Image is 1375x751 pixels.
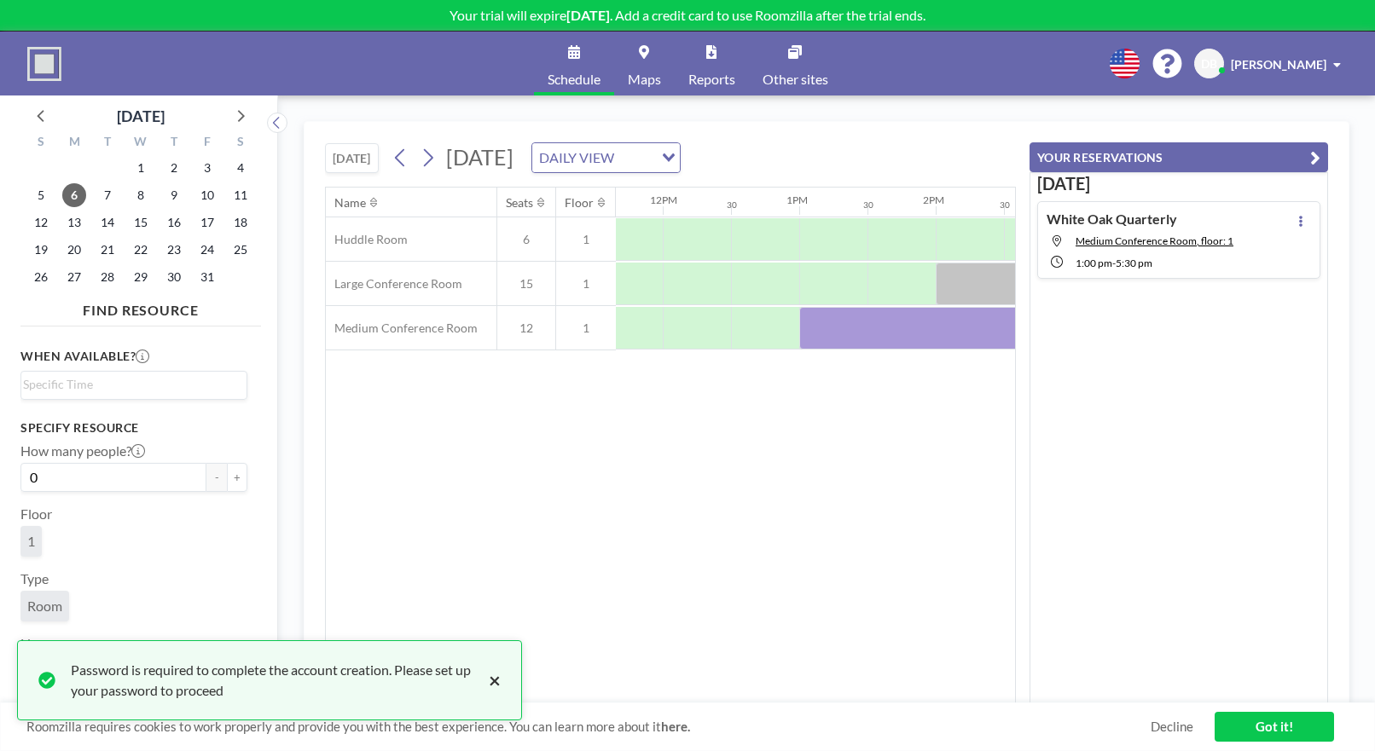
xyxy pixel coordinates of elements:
[727,199,737,211] div: 30
[195,238,219,262] span: Friday, October 24, 2025
[923,194,944,206] div: 2PM
[326,232,408,247] span: Huddle Room
[1151,719,1193,735] a: Decline
[26,719,1151,735] span: Roomzilla requires cookies to work properly and provide you with the best experience. You can lea...
[27,598,62,614] span: Room
[129,265,153,289] span: Wednesday, October 29, 2025
[565,195,594,211] div: Floor
[1231,57,1326,72] span: [PERSON_NAME]
[1000,199,1010,211] div: 30
[863,199,873,211] div: 30
[117,104,165,128] div: [DATE]
[96,211,119,234] span: Tuesday, October 14, 2025
[628,72,661,86] span: Maps
[71,660,480,701] div: Password is required to complete the account creation. Please set up your password to proceed
[125,132,158,154] div: W
[1076,234,1233,247] span: Medium Conference Room, floor: 1
[162,238,186,262] span: Thursday, October 23, 2025
[556,276,616,292] span: 1
[20,635,55,652] label: Name
[1076,257,1112,269] span: 1:00 PM
[223,132,257,154] div: S
[334,195,366,211] div: Name
[548,72,600,86] span: Schedule
[91,132,125,154] div: T
[20,505,52,523] label: Floor
[534,32,614,95] a: Schedule
[27,47,61,81] img: organization-logo
[195,183,219,207] span: Friday, October 10, 2025
[129,238,153,262] span: Wednesday, October 22, 2025
[195,211,219,234] span: Friday, October 17, 2025
[29,211,53,234] span: Sunday, October 12, 2025
[21,372,247,397] div: Search for option
[446,144,513,170] span: [DATE]
[1112,257,1116,269] span: -
[506,195,533,211] div: Seats
[566,7,610,23] b: [DATE]
[227,463,247,492] button: +
[96,238,119,262] span: Tuesday, October 21, 2025
[675,32,749,95] a: Reports
[1047,211,1177,228] h4: White Oak Quarterly
[96,265,119,289] span: Tuesday, October 28, 2025
[229,156,252,180] span: Saturday, October 4, 2025
[62,211,86,234] span: Monday, October 13, 2025
[23,375,237,394] input: Search for option
[619,147,652,169] input: Search for option
[786,194,808,206] div: 1PM
[20,420,247,436] h3: Specify resource
[29,238,53,262] span: Sunday, October 19, 2025
[96,183,119,207] span: Tuesday, October 7, 2025
[763,72,828,86] span: Other sites
[162,183,186,207] span: Thursday, October 9, 2025
[62,183,86,207] span: Monday, October 6, 2025
[1030,142,1328,172] button: YOUR RESERVATIONS
[497,276,555,292] span: 15
[129,211,153,234] span: Wednesday, October 15, 2025
[229,211,252,234] span: Saturday, October 18, 2025
[1201,56,1217,72] span: DB
[532,143,680,172] div: Search for option
[229,183,252,207] span: Saturday, October 11, 2025
[650,194,677,206] div: 12PM
[326,276,462,292] span: Large Conference Room
[162,265,186,289] span: Thursday, October 30, 2025
[58,132,91,154] div: M
[749,32,842,95] a: Other sites
[129,156,153,180] span: Wednesday, October 1, 2025
[480,660,501,701] button: close
[536,147,618,169] span: DAILY VIEW
[20,570,49,587] label: Type
[661,719,690,734] a: here.
[1215,712,1334,742] a: Got it!
[1116,257,1152,269] span: 5:30 PM
[62,238,86,262] span: Monday, October 20, 2025
[29,265,53,289] span: Sunday, October 26, 2025
[556,321,616,336] span: 1
[326,321,478,336] span: Medium Conference Room
[195,156,219,180] span: Friday, October 3, 2025
[20,295,261,319] h4: FIND RESOURCE
[25,132,58,154] div: S
[162,156,186,180] span: Thursday, October 2, 2025
[1037,173,1320,194] h3: [DATE]
[157,132,190,154] div: T
[29,183,53,207] span: Sunday, October 5, 2025
[129,183,153,207] span: Wednesday, October 8, 2025
[162,211,186,234] span: Thursday, October 16, 2025
[325,143,379,173] button: [DATE]
[20,442,145,459] label: How many people?
[190,132,223,154] div: F
[206,463,227,492] button: -
[27,533,35,549] span: 1
[556,232,616,247] span: 1
[614,32,675,95] a: Maps
[229,238,252,262] span: Saturday, October 25, 2025
[497,321,555,336] span: 12
[62,265,86,289] span: Monday, October 27, 2025
[497,232,555,247] span: 6
[688,72,735,86] span: Reports
[195,265,219,289] span: Friday, October 31, 2025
